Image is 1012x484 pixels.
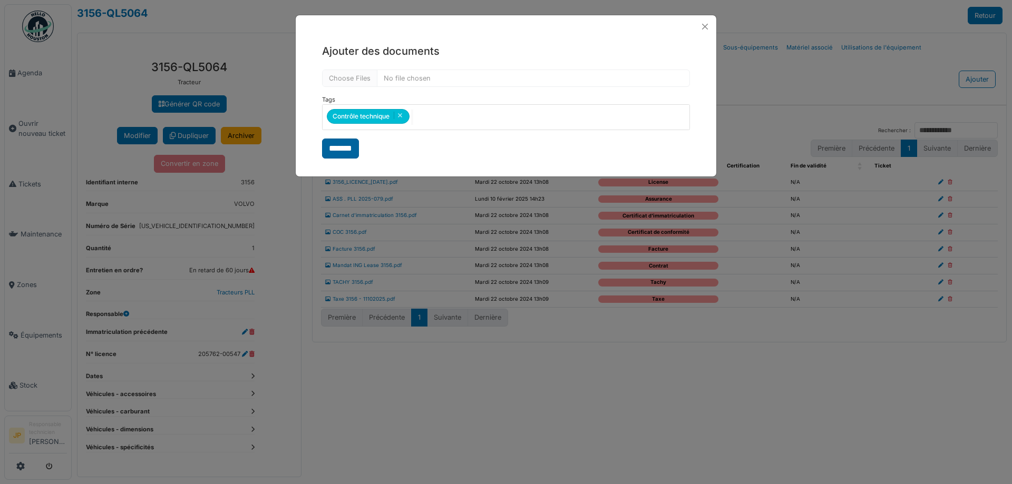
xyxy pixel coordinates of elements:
[322,95,335,104] label: Tags
[698,19,712,34] button: Close
[327,109,410,124] div: Contrôle technique
[322,43,690,59] h5: Ajouter des documents
[394,112,406,119] button: Remove item: '177'
[411,110,413,125] input: null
